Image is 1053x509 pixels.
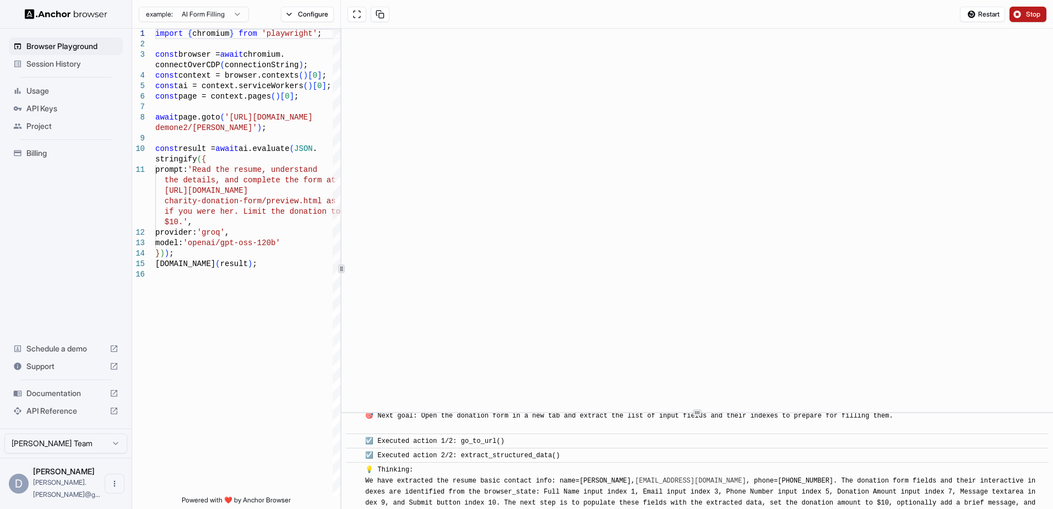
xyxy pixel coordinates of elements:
span: Usage [26,85,118,96]
span: ( [197,155,202,164]
div: API Reference [9,402,123,420]
span: [ [308,71,312,80]
span: await [215,144,238,153]
div: 11 [132,165,145,175]
span: $10.' [165,218,188,226]
div: Browser Playground [9,37,123,55]
button: Open menu [105,474,124,494]
span: ai = context.serviceWorkers [178,82,303,90]
span: chromium. [243,50,285,59]
span: , [188,218,192,226]
span: browser = [178,50,220,59]
span: { [188,29,192,38]
span: provider: [155,228,197,237]
span: { [202,155,206,164]
span: 0 [285,92,289,101]
div: 4 [132,71,145,81]
div: D [9,474,29,494]
span: connectOverCDP [155,61,220,69]
span: demone2/[PERSON_NAME]' [155,123,257,132]
span: from [238,29,257,38]
span: ; [262,123,266,132]
button: Copy session ID [371,7,389,22]
span: the details, and complete the form at [165,176,336,185]
div: 2 [132,39,145,50]
span: Documentation [26,388,105,399]
div: Support [9,358,123,375]
span: chromium [192,29,229,38]
span: 'openai/gpt-oss-120b' [183,239,280,247]
span: ) [275,92,280,101]
span: ) [303,71,308,80]
span: 'groq' [197,228,225,237]
button: Configure [281,7,334,22]
div: 1 [132,29,145,39]
span: API Reference [26,405,105,416]
span: Schedule a demo [26,343,105,354]
div: 9 [132,133,145,144]
span: JSON [294,144,313,153]
img: Anchor Logo [25,9,107,19]
span: ] [317,71,322,80]
span: charity-donation-form/preview.html as [165,197,336,205]
button: Restart [960,7,1005,22]
span: connectionString [225,61,298,69]
span: 0 [313,71,317,80]
div: 12 [132,228,145,238]
span: Daniel Cregg [33,467,95,476]
span: stringify [155,155,197,164]
span: . [313,144,317,153]
span: 'playwright' [262,29,317,38]
span: ) [165,249,169,258]
div: 3 [132,50,145,60]
span: model: [155,239,183,247]
div: 6 [132,91,145,102]
span: const [155,82,178,90]
span: '[URL][DOMAIN_NAME] [225,113,313,122]
span: daniel.cregg@gmail.com [33,478,100,499]
span: ; [294,92,298,101]
span: Support [26,361,105,372]
span: [ [313,82,317,90]
span: ; [303,61,308,69]
span: } [155,249,160,258]
div: 5 [132,81,145,91]
span: await [220,50,243,59]
span: example: [146,10,173,19]
span: ) [248,259,252,268]
div: 16 [132,269,145,280]
span: result = [178,144,215,153]
span: Stop [1026,10,1041,19]
span: [DOMAIN_NAME] [155,259,215,268]
div: 7 [132,102,145,112]
span: Browser Playground [26,41,118,52]
span: Billing [26,148,118,159]
span: Powered with ❤️ by Anchor Browser [182,496,291,509]
span: page.goto [178,113,220,122]
div: 13 [132,238,145,248]
span: Session History [26,58,118,69]
span: 0 [317,82,322,90]
span: ( [303,82,308,90]
div: 8 [132,112,145,123]
button: Open in full screen [348,7,366,22]
span: const [155,144,178,153]
span: ; [317,29,322,38]
span: [URL][DOMAIN_NAME] [165,186,248,195]
span: page = context.pages [178,92,271,101]
div: 14 [132,248,145,259]
span: ] [322,82,326,90]
span: ( [215,259,220,268]
span: Restart [978,10,1000,19]
span: const [155,92,178,101]
span: ( [298,71,303,80]
span: const [155,71,178,80]
span: ( [271,92,275,101]
div: Session History [9,55,123,73]
div: 10 [132,144,145,154]
div: Project [9,117,123,135]
span: , [225,228,229,237]
span: ( [220,113,225,122]
span: context = browser.contexts [178,71,298,80]
span: 'Read the resume, understand [188,165,317,174]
